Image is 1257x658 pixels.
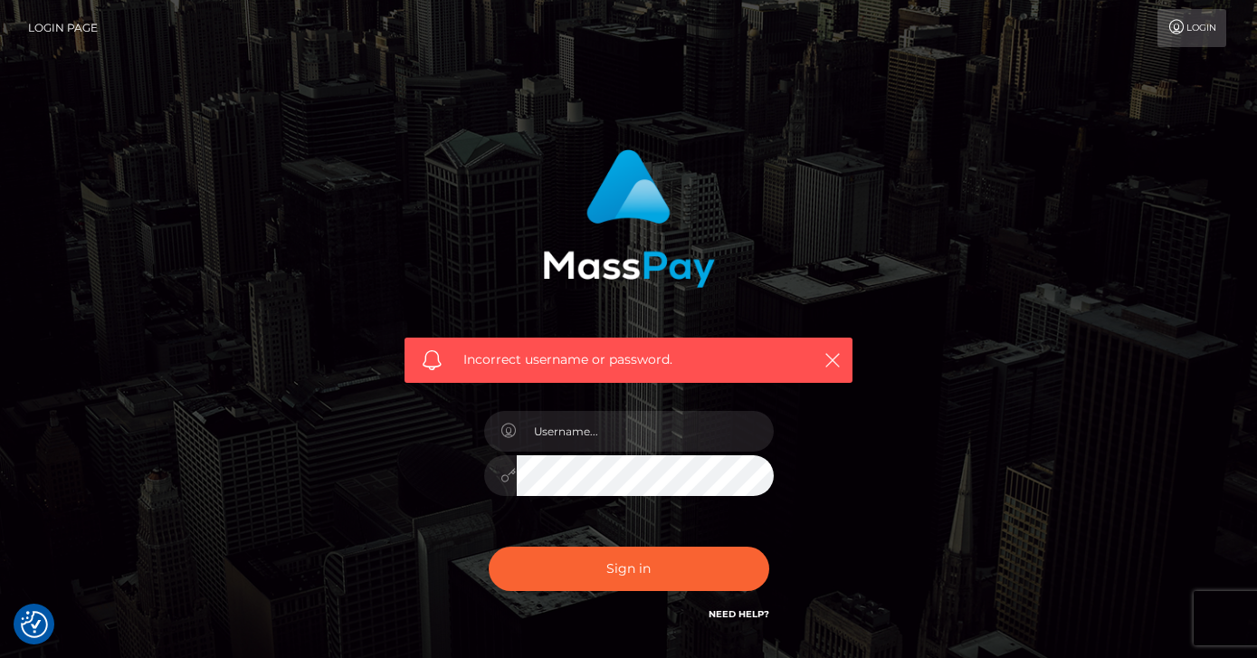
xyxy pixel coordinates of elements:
[489,547,769,591] button: Sign in
[21,611,48,638] img: Revisit consent button
[709,608,769,620] a: Need Help?
[463,350,794,369] span: Incorrect username or password.
[543,149,715,288] img: MassPay Login
[1157,9,1226,47] a: Login
[21,611,48,638] button: Consent Preferences
[28,9,98,47] a: Login Page
[517,411,774,452] input: Username...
